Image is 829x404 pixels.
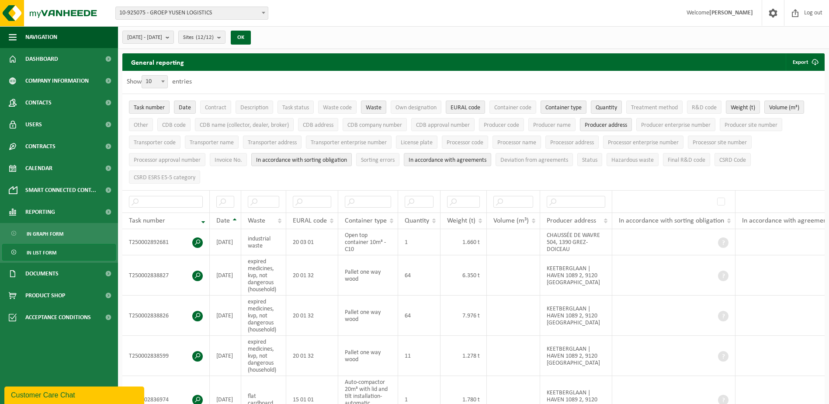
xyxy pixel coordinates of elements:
button: Transporter enterprise numberTransporter enterprise number: Activate to sort [306,136,392,149]
span: Waste [248,217,265,224]
span: EURAL code [293,217,327,224]
span: Reporting [25,201,55,223]
span: Invoice No. [215,157,242,164]
button: QuantityQuantity: Activate to sort [591,101,622,114]
td: [DATE] [210,296,241,336]
button: License plateLicense plate: Activate to sort [396,136,437,149]
span: Transporter address [248,139,297,146]
span: Producer site number [725,122,777,129]
button: Producer enterprise numberProducer enterprise number: Activate to sort [636,118,715,131]
span: Producer address [547,217,596,224]
td: T250002838827 [122,255,210,296]
span: Task number [134,104,165,111]
span: Status [582,157,597,164]
button: OK [231,31,251,45]
span: In accordance with sorting obligation [256,157,347,164]
td: expired medicines, kvp, not dangerous (household) [241,255,286,296]
span: CDB approval number [416,122,470,129]
button: CDB approval numberCDB approval number: Activate to sort [411,118,475,131]
span: Smart connected cont... [25,179,96,201]
button: CDB name (collector, dealer, broker)CDB name (collector, dealer, broker): Activate to sort [195,118,294,131]
span: Contacts [25,92,52,114]
span: 10-925075 - GROEP YUSEN LOGISTICS [115,7,268,20]
td: KEETBERGLAAN | HAVEN 1089 2, 9120 [GEOGRAPHIC_DATA] [540,255,612,296]
span: EURAL code [451,104,480,111]
span: Acceptance conditions [25,306,91,328]
td: KEETBERGLAAN | HAVEN 1089 2, 9120 [GEOGRAPHIC_DATA] [540,296,612,336]
span: Transporter enterprise number [311,139,387,146]
span: CDB address [303,122,333,129]
button: In accordance with sorting obligation : Activate to sort [251,153,352,166]
span: Processor enterprise number [608,139,679,146]
button: Final R&D codeFinal R&amp;D code: Activate to sort [663,153,710,166]
td: 64 [398,255,441,296]
span: Contract [205,104,226,111]
span: Treatment method [631,104,678,111]
span: CSRD Code [719,157,746,164]
td: 20 01 32 [286,336,338,376]
td: Pallet one way wood [338,296,398,336]
span: Documents [25,263,59,285]
td: 1.278 t [441,336,487,376]
span: Processor code [447,139,483,146]
span: Weight (t) [447,217,475,224]
button: Invoice No.Invoice No.: Activate to sort [210,153,247,166]
td: 20 03 01 [286,229,338,255]
span: In list form [27,244,56,261]
span: Processor name [497,139,536,146]
td: [DATE] [210,255,241,296]
span: Volume (m³) [493,217,529,224]
span: In accordance with sorting obligation [619,217,724,224]
button: Processor enterprise numberProcessor enterprise number: Activate to sort [603,136,683,149]
button: Producer addressProducer address: Activate to sort [580,118,632,131]
span: CDB company number [347,122,402,129]
button: Weight (t)Weight (t): Activate to sort [726,101,760,114]
button: Volume (m³)Volume (m³): Activate to sort [764,101,804,114]
span: Producer enterprise number [641,122,711,129]
td: 1 [398,229,441,255]
span: Sorting errors [361,157,395,164]
span: R&D code [692,104,717,111]
span: Container type [345,217,387,224]
span: Company information [25,70,89,92]
span: Processor approval number [134,157,201,164]
button: Task numberTask number : Activate to remove sorting [129,101,170,114]
button: Processor approval numberProcessor approval number: Activate to sort [129,153,205,166]
span: Quantity [596,104,617,111]
button: Container codeContainer code: Activate to sort [489,101,536,114]
button: Processor codeProcessor code: Activate to sort [442,136,488,149]
button: Transporter nameTransporter name: Activate to sort [185,136,239,149]
td: Pallet one way wood [338,336,398,376]
span: Producer name [533,122,571,129]
td: T250002838826 [122,296,210,336]
span: Users [25,114,42,136]
span: Description [240,104,268,111]
td: expired medicines, kvp, not dangerous (household) [241,296,286,336]
span: Task number [129,217,165,224]
button: Processor site numberProcessor site number: Activate to sort [688,136,752,149]
td: [DATE] [210,229,241,255]
td: 20 01 32 [286,296,338,336]
button: In accordance with agreements : Activate to sort [404,153,491,166]
button: Task statusTask status: Activate to sort [277,101,314,114]
span: CSRD ESRS E5-5 category [134,174,195,181]
iframe: chat widget [4,385,146,404]
button: Export [786,53,824,71]
button: Sites(12/12) [178,31,225,44]
button: Container typeContainer type: Activate to sort [541,101,586,114]
span: Task status [282,104,309,111]
button: Producer codeProducer code: Activate to sort [479,118,524,131]
button: CDB company numberCDB company number: Activate to sort [343,118,407,131]
span: Transporter code [134,139,176,146]
td: KEETBERGLAAN | HAVEN 1089 2, 9120 [GEOGRAPHIC_DATA] [540,336,612,376]
button: ContractContract: Activate to sort [200,101,231,114]
td: T250002838599 [122,336,210,376]
span: Date [216,217,230,224]
span: Product Shop [25,285,65,306]
a: In list form [2,244,116,261]
button: Transporter codeTransporter code: Activate to sort [129,136,180,149]
button: Transporter addressTransporter address: Activate to sort [243,136,302,149]
span: Contracts [25,136,55,157]
button: CDB addressCDB address: Activate to sort [298,118,338,131]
